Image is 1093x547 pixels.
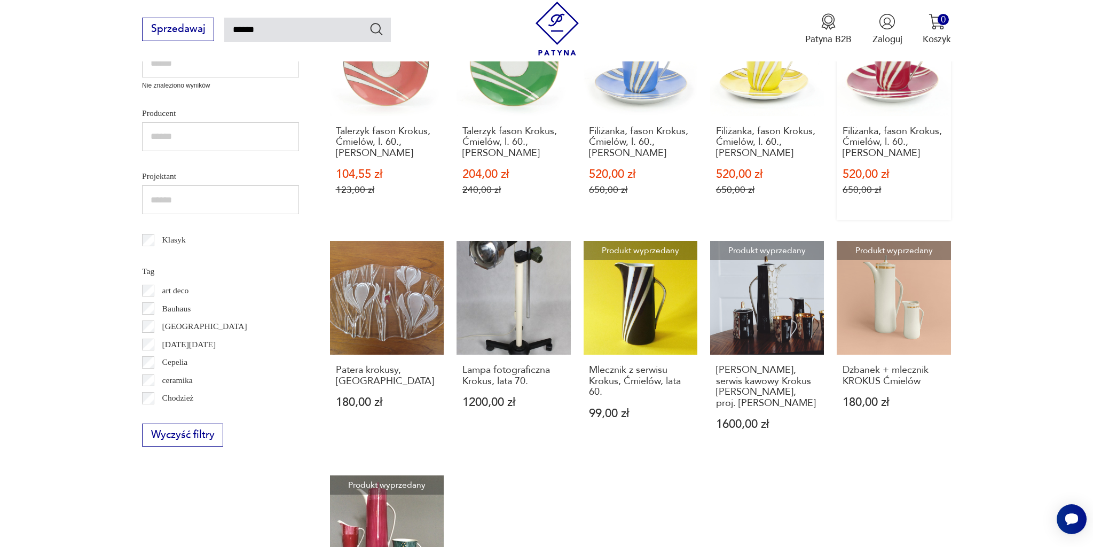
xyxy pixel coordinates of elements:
p: Projektant [142,169,299,183]
button: Patyna B2B [805,13,852,45]
p: 650,00 zł [589,184,691,196]
h3: Filiżanka, fason Krokus, Ćmielów, l. 60., [PERSON_NAME] [843,126,945,159]
a: Sprzedawaj [142,26,214,34]
p: 1200,00 zł [462,397,565,408]
a: SaleFiliżanka, fason Krokus, Ćmielów, l. 60., W. PotackiFiliżanka, fason Krokus, Ćmielów, l. 60.,... [837,2,950,220]
p: 240,00 zł [462,184,565,196]
a: SaleFiliżanka, fason Krokus, Ćmielów, l. 60., W. PotackiFiliżanka, fason Krokus, Ćmielów, l. 60.,... [584,2,697,220]
p: Koszyk [923,33,951,45]
h3: Talerzyk fason Krokus, Ćmielów, l. 60., [PERSON_NAME] [336,126,438,159]
a: Produkt wyprzedanyDzbanek + mlecznik KROKUS ĆmielówDzbanek + mlecznik KROKUS Ćmielów180,00 zł [837,241,950,455]
p: 520,00 zł [843,169,945,180]
button: Szukaj [369,21,384,37]
h3: [PERSON_NAME], serwis kawowy Krokus [PERSON_NAME], proj. [PERSON_NAME] [716,365,819,409]
p: [GEOGRAPHIC_DATA] [162,319,247,333]
p: Chodzież [162,391,194,405]
img: Ikona medalu [820,13,837,30]
button: 0Koszyk [923,13,951,45]
p: 104,55 zł [336,169,438,180]
p: 123,00 zł [336,184,438,196]
p: 180,00 zł [843,397,945,408]
p: 99,00 zł [589,408,691,419]
p: Bauhaus [162,302,191,316]
h3: Filiżanka, fason Krokus, Ćmielów, l. 60., [PERSON_NAME] [716,126,819,159]
p: Nie znaleziono wyników [142,81,299,91]
p: 650,00 zł [843,184,945,196]
p: 520,00 zł [716,169,819,180]
div: 0 [938,14,949,25]
p: Ćmielów [162,409,193,423]
a: Produkt wyprzedanyĆmielów, serwis kawowy Krokus Picasso, proj. Wincenty Potacki[PERSON_NAME], ser... [710,241,824,455]
p: 650,00 zł [716,184,819,196]
p: Patyna B2B [805,33,852,45]
a: Lampa fotograficzna Krokus, lata 70.Lampa fotograficzna Krokus, lata 70.1200,00 zł [457,241,570,455]
p: [DATE][DATE] [162,338,216,351]
p: 180,00 zł [336,397,438,408]
p: Cepelia [162,355,188,369]
button: Sprzedawaj [142,18,214,41]
h3: Patera krokusy, [GEOGRAPHIC_DATA] [336,365,438,387]
p: Producent [142,106,299,120]
a: Ikona medaluPatyna B2B [805,13,852,45]
h3: Talerzyk fason Krokus, Ćmielów, l. 60., [PERSON_NAME] [462,126,565,159]
img: Ikona koszyka [929,13,945,30]
iframe: Smartsupp widget button [1057,504,1087,534]
h3: Mlecznik z serwisu Krokus, Ćmielów, lata 60. [589,365,691,397]
h3: Dzbanek + mlecznik KROKUS Ćmielów [843,365,945,387]
p: Tag [142,264,299,278]
a: SaleTalerzyk fason Krokus, Ćmielów, l. 60., W. PotackiTalerzyk fason Krokus, Ćmielów, l. 60., [PE... [457,2,570,220]
p: 1600,00 zł [716,419,819,430]
p: Zaloguj [872,33,902,45]
button: Wyczyść filtry [142,424,223,447]
p: 204,00 zł [462,169,565,180]
a: SaleTalerzyk fason Krokus, Ćmielów, l. 60., W. PotackiTalerzyk fason Krokus, Ćmielów, l. 60., [PE... [330,2,444,220]
a: SaleFiliżanka, fason Krokus, Ćmielów, l. 60., W. PotackiFiliżanka, fason Krokus, Ćmielów, l. 60.,... [710,2,824,220]
button: Zaloguj [872,13,902,45]
p: ceramika [162,373,193,387]
a: Produkt wyprzedanyMlecznik z serwisu Krokus, Ćmielów, lata 60.Mlecznik z serwisu Krokus, Ćmielów,... [584,241,697,455]
p: 520,00 zł [589,169,691,180]
img: Ikonka użytkownika [879,13,895,30]
h3: Filiżanka, fason Krokus, Ćmielów, l. 60., [PERSON_NAME] [589,126,691,159]
a: Patera krokusy, NiemcyPatera krokusy, [GEOGRAPHIC_DATA]180,00 zł [330,241,444,455]
p: art deco [162,284,189,298]
p: Klasyk [162,233,186,247]
img: Patyna - sklep z meblami i dekoracjami vintage [530,2,584,56]
h3: Lampa fotograficzna Krokus, lata 70. [462,365,565,387]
